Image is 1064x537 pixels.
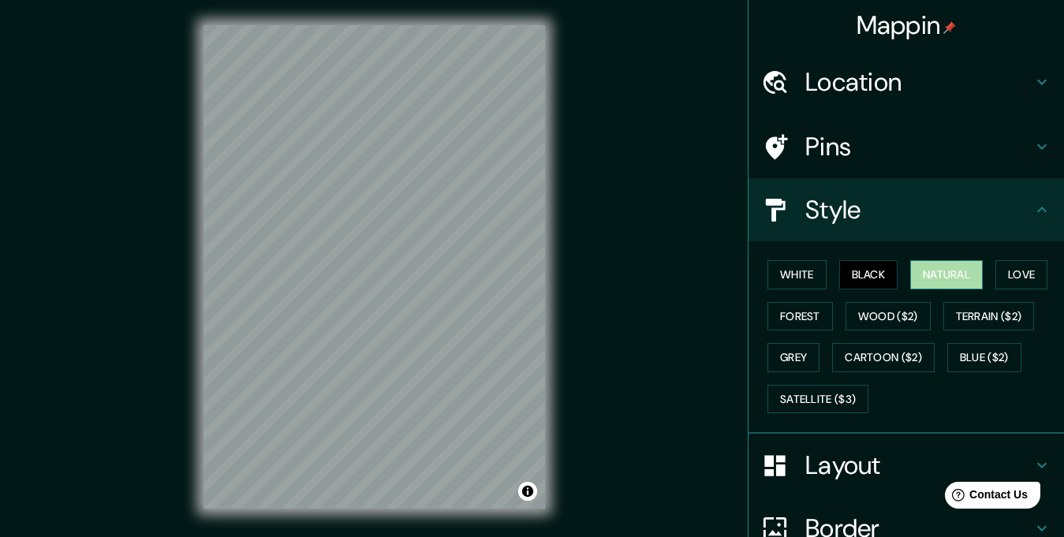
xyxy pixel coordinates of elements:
div: Location [749,50,1064,114]
button: Wood ($2) [846,302,931,331]
img: pin-icon.png [943,21,956,34]
div: Layout [749,434,1064,497]
button: Toggle attribution [518,482,537,501]
h4: Pins [805,131,1032,162]
h4: Location [805,66,1032,98]
button: Natural [910,260,983,289]
button: Satellite ($3) [767,385,868,414]
div: Pins [749,115,1064,178]
h4: Style [805,194,1032,226]
button: Black [839,260,898,289]
canvas: Map [203,25,545,509]
div: Style [749,178,1064,241]
button: Blue ($2) [947,343,1021,372]
h4: Layout [805,449,1032,481]
button: Forest [767,302,833,331]
button: White [767,260,827,289]
iframe: Help widget launcher [924,475,1047,520]
button: Grey [767,343,819,372]
button: Terrain ($2) [943,302,1035,331]
button: Cartoon ($2) [832,343,935,372]
button: Love [995,260,1047,289]
h4: Mappin [857,9,957,41]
